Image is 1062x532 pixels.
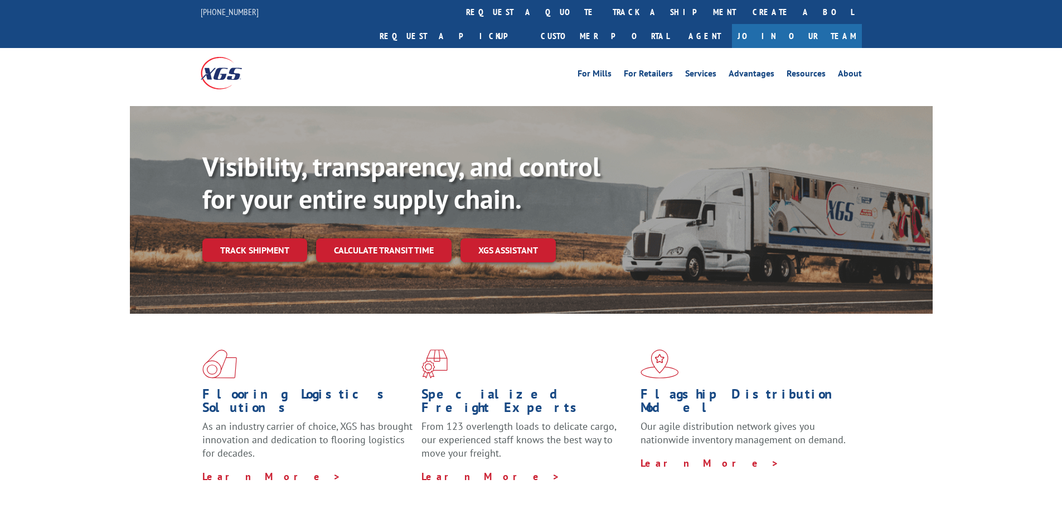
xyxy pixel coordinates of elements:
h1: Flagship Distribution Model [641,387,851,420]
a: For Retailers [624,69,673,82]
b: Visibility, transparency, and control for your entire supply chain. [202,149,600,216]
a: Learn More > [202,470,341,483]
a: Request a pickup [371,24,532,48]
a: Track shipment [202,238,307,262]
a: Advantages [729,69,774,82]
a: [PHONE_NUMBER] [201,6,259,17]
a: Services [685,69,716,82]
h1: Specialized Freight Experts [421,387,632,420]
img: xgs-icon-total-supply-chain-intelligence-red [202,349,237,378]
h1: Flooring Logistics Solutions [202,387,413,420]
a: Learn More > [421,470,560,483]
p: From 123 overlength loads to delicate cargo, our experienced staff knows the best way to move you... [421,420,632,469]
a: Agent [677,24,732,48]
img: xgs-icon-focused-on-flooring-red [421,349,448,378]
img: xgs-icon-flagship-distribution-model-red [641,349,679,378]
a: For Mills [578,69,612,82]
a: Learn More > [641,457,779,469]
a: Join Our Team [732,24,862,48]
a: Calculate transit time [316,238,452,262]
a: Resources [787,69,826,82]
a: Customer Portal [532,24,677,48]
span: As an industry carrier of choice, XGS has brought innovation and dedication to flooring logistics... [202,420,413,459]
a: About [838,69,862,82]
a: XGS ASSISTANT [460,238,556,262]
span: Our agile distribution network gives you nationwide inventory management on demand. [641,420,846,446]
